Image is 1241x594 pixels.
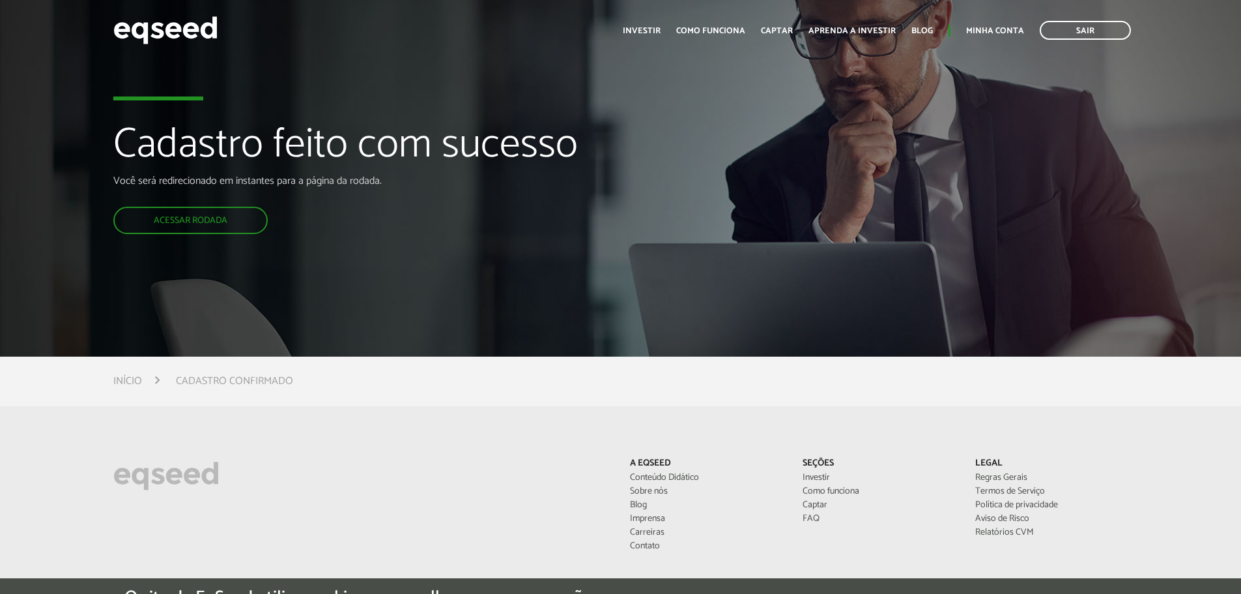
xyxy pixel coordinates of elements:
a: Captar [803,501,956,510]
a: Conteúdo Didático [630,473,783,483]
a: Blog [630,501,783,510]
p: A EqSeed [630,458,783,469]
li: Cadastro confirmado [176,372,293,390]
a: Carreiras [630,528,783,537]
h1: Cadastro feito com sucesso [113,123,715,175]
a: Política de privacidade [975,501,1128,510]
a: Blog [911,27,933,35]
p: Seções [803,458,956,469]
a: FAQ [803,514,956,524]
a: Captar [761,27,793,35]
a: Sair [1040,21,1131,40]
img: EqSeed [113,13,218,48]
img: EqSeed Logo [113,458,219,494]
a: Acessar rodada [113,207,268,234]
a: Investir [623,27,661,35]
p: Você será redirecionado em instantes para a página da rodada. [113,175,715,187]
a: Sobre nós [630,487,783,496]
a: Aprenda a investir [808,27,896,35]
p: Legal [975,458,1128,469]
a: Contato [630,542,783,551]
a: Minha conta [966,27,1024,35]
a: Imprensa [630,514,783,524]
a: Termos de Serviço [975,487,1128,496]
a: Relatórios CVM [975,528,1128,537]
a: Como funciona [803,487,956,496]
a: Regras Gerais [975,473,1128,483]
a: Início [113,376,142,387]
a: Investir [803,473,956,483]
a: Como funciona [676,27,745,35]
a: Aviso de Risco [975,514,1128,524]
